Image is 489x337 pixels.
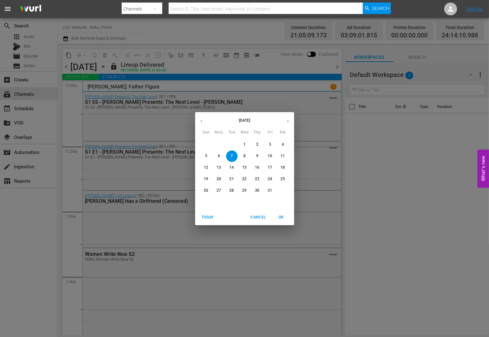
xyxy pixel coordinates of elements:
[255,165,259,170] p: 16
[252,162,263,173] button: 16
[239,150,250,162] button: 8
[256,142,258,147] p: 2
[229,188,234,193] p: 28
[205,153,207,159] p: 5
[248,212,268,223] button: Cancel
[243,142,246,147] p: 1
[268,188,272,193] p: 31
[280,176,285,182] p: 25
[201,162,212,173] button: 12
[213,129,225,136] span: Mon
[239,185,250,196] button: 29
[264,150,276,162] button: 10
[264,185,276,196] button: 31
[268,165,272,170] p: 17
[274,214,289,221] span: OK
[204,188,208,193] p: 26
[243,153,246,159] p: 8
[277,173,289,185] button: 25
[201,150,212,162] button: 5
[201,185,212,196] button: 26
[239,162,250,173] button: 15
[280,165,285,170] p: 18
[252,129,263,136] span: Thu
[213,162,225,173] button: 13
[242,165,247,170] p: 15
[252,173,263,185] button: 23
[466,6,483,11] a: Sign Out
[478,149,489,188] button: Open Feedback Widget
[252,139,263,150] button: 2
[201,129,212,136] span: Sun
[255,176,259,182] p: 23
[226,150,238,162] button: 7
[226,162,238,173] button: 14
[201,173,212,185] button: 19
[268,176,272,182] p: 24
[239,129,250,136] span: Wed
[264,139,276,150] button: 3
[204,165,208,170] p: 12
[277,139,289,150] button: 4
[280,153,285,159] p: 11
[372,3,389,14] span: Search
[226,129,238,136] span: Tue
[213,185,225,196] button: 27
[226,185,238,196] button: 28
[231,153,233,159] p: 7
[264,173,276,185] button: 24
[242,188,247,193] p: 29
[229,176,234,182] p: 21
[217,188,221,193] p: 27
[269,142,271,147] p: 3
[226,173,238,185] button: 21
[255,188,259,193] p: 30
[264,162,276,173] button: 17
[264,129,276,136] span: Fri
[252,150,263,162] button: 9
[15,2,46,17] img: ans4CAIJ8jUAAAAAAAAAAAAAAAAAAAAAAAAgQb4GAAAAAAAAAAAAAAAAAAAAAAAAJMjXAAAAAAAAAAAAAAAAAAAAAAAAgAT5G...
[268,153,272,159] p: 10
[213,150,225,162] button: 6
[208,118,282,123] p: [DATE]
[277,129,289,136] span: Sat
[213,173,225,185] button: 20
[239,139,250,150] button: 1
[252,185,263,196] button: 30
[217,176,221,182] p: 20
[218,153,220,159] p: 6
[217,165,221,170] p: 13
[277,150,289,162] button: 11
[250,214,266,221] span: Cancel
[242,176,247,182] p: 22
[271,212,292,223] button: OK
[239,173,250,185] button: 22
[200,214,216,221] span: Today
[4,5,11,13] span: menu
[198,212,218,223] button: Today
[277,162,289,173] button: 18
[256,153,258,159] p: 9
[229,165,234,170] p: 14
[282,142,284,147] p: 4
[204,176,208,182] p: 19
